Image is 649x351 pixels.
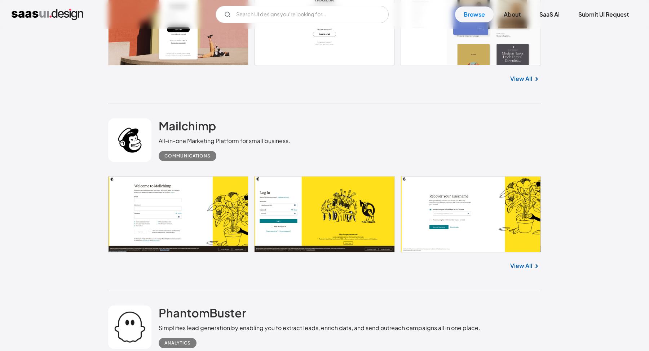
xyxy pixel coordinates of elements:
[164,339,191,347] div: Analytics
[12,9,83,20] a: home
[495,6,529,22] a: About
[159,305,246,324] a: PhantomBuster
[159,305,246,320] h2: PhantomBuster
[159,136,290,145] div: All-in-one Marketing Platform for small business.
[531,6,568,22] a: SaaS Ai
[216,6,389,23] form: Email Form
[159,118,216,136] a: Mailchimp
[216,6,389,23] input: Search UI designs you're looking for...
[510,261,532,270] a: View All
[159,324,480,332] div: Simplifies lead generation by enabling you to extract leads, enrich data, and send outreach campa...
[510,74,532,83] a: View All
[164,152,211,160] div: Communications
[570,6,637,22] a: Submit UI Request
[159,118,216,133] h2: Mailchimp
[455,6,494,22] a: Browse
